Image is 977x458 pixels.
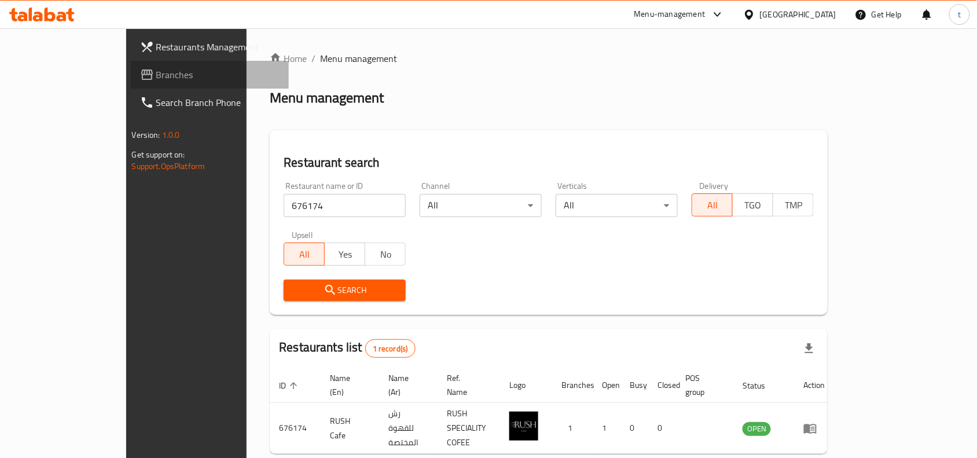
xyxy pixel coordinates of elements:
span: Get support on: [132,147,185,162]
button: All [284,243,325,266]
span: Search [293,283,396,298]
th: Busy [620,368,648,403]
span: Search Branch Phone [156,96,280,109]
td: 0 [648,403,676,454]
span: Restaurants Management [156,40,280,54]
div: Menu-management [634,8,706,21]
button: TGO [732,193,773,217]
span: TGO [737,197,769,214]
span: POS group [685,371,719,399]
th: Branches [552,368,593,403]
span: t [958,8,961,21]
th: Closed [648,368,676,403]
img: RUSH Cafe [509,412,538,441]
span: Ref. Name [447,371,486,399]
label: Delivery [700,182,729,190]
td: رش للقهوة المختصة [379,403,438,454]
button: TMP [773,193,814,217]
h2: Restaurant search [284,154,814,171]
span: 1.0.0 [162,127,180,142]
td: RUSH SPECIALITY COFEE [438,403,500,454]
td: 1 [593,403,620,454]
span: 1 record(s) [366,343,415,354]
h2: Menu management [270,89,384,107]
a: Support.OpsPlatform [132,159,205,174]
div: [GEOGRAPHIC_DATA] [760,8,836,21]
span: TMP [778,197,809,214]
h2: Restaurants list [279,339,415,358]
button: No [365,243,406,266]
table: enhanced table [270,368,834,454]
input: Search for restaurant name or ID.. [284,194,406,217]
td: 1 [552,403,593,454]
li: / [311,52,315,65]
span: Status [743,379,780,393]
span: Yes [329,246,361,263]
span: Name (En) [330,371,365,399]
label: Upsell [292,231,313,239]
nav: breadcrumb [270,52,828,65]
span: Branches [156,68,280,82]
div: Total records count [365,339,416,358]
span: All [697,197,728,214]
a: Search Branch Phone [131,89,289,116]
div: All [556,194,678,217]
span: Name (Ar) [388,371,424,399]
span: ID [279,379,301,393]
th: Open [593,368,620,403]
div: OPEN [743,422,771,436]
button: All [692,193,733,217]
th: Logo [500,368,552,403]
a: Branches [131,61,289,89]
span: No [370,246,401,263]
span: All [289,246,320,263]
button: Yes [324,243,365,266]
span: Menu management [320,52,397,65]
button: Search [284,280,406,301]
th: Action [794,368,834,403]
div: All [420,194,542,217]
td: 0 [620,403,648,454]
a: Restaurants Management [131,33,289,61]
div: Export file [795,335,823,362]
span: OPEN [743,422,771,435]
td: 676174 [270,403,321,454]
span: Version: [132,127,160,142]
td: RUSH Cafe [321,403,379,454]
div: Menu [803,422,825,435]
